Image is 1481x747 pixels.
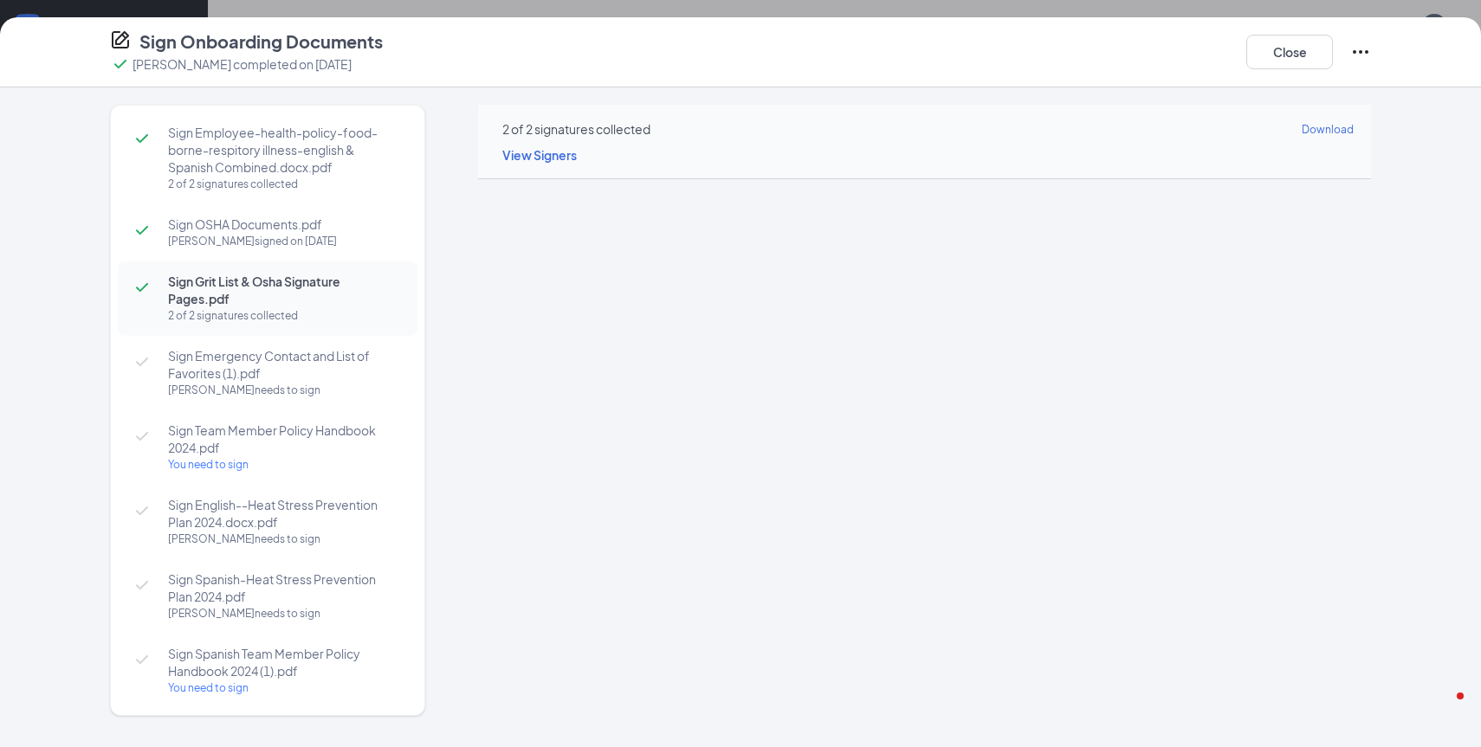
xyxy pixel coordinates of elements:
span: Sign English--Heat Stress Prevention Plan 2024.docx.pdf [168,496,400,531]
div: 2 of 2 signatures collected [502,120,650,138]
span: Download [1302,123,1354,136]
svg: Checkmark [132,351,152,372]
div: [PERSON_NAME] needs to sign [168,531,400,548]
svg: Checkmark [110,54,131,74]
span: Sign Employee-health-policy-food-borne-respitory illness-english & Spanish Combined.docx.pdf [168,124,400,176]
div: [PERSON_NAME] needs to sign [168,605,400,622]
span: Sign Emergency Contact and List of Favorites (1).pdf [168,347,400,382]
div: [PERSON_NAME] needs to sign [168,382,400,399]
button: Close [1246,35,1333,69]
div: You need to sign [168,679,400,697]
svg: CompanyDocumentIcon [110,29,131,50]
svg: Checkmark [132,220,152,241]
div: 2 of 2 signatures collected [168,307,400,325]
svg: Checkmark [132,277,152,298]
div: 2 of 2 signatures collected [168,176,400,193]
svg: Checkmark [132,426,152,447]
span: Sign Grit List & Osha Signature Pages.pdf [168,273,400,307]
div: [PERSON_NAME] signed on [DATE] [168,233,400,250]
span: Sign Team Member Policy Handbook 2024.pdf [168,422,400,456]
span: Sign Spanish Team Member Policy Handbook 2024 (1).pdf [168,645,400,679]
svg: Checkmark [132,500,152,521]
div: You need to sign [168,456,400,473]
iframe: Sign Grit List & Osha Signature Pages.pdf [478,179,1371,740]
span: Sign Spanish-Heat Stress Prevention Plan 2024.pdf [168,570,400,605]
svg: Ellipses [1350,42,1371,62]
svg: Checkmark [132,649,152,670]
span: Sign OSHA Documents.pdf [168,216,400,233]
iframe: Intercom live chat [1422,688,1464,730]
svg: Checkmark [132,575,152,596]
svg: Checkmark [132,128,152,149]
span: View Signers [502,147,577,163]
a: Download [1302,119,1354,138]
p: [PERSON_NAME] completed on [DATE] [133,55,352,73]
h4: Sign Onboarding Documents [139,29,383,54]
